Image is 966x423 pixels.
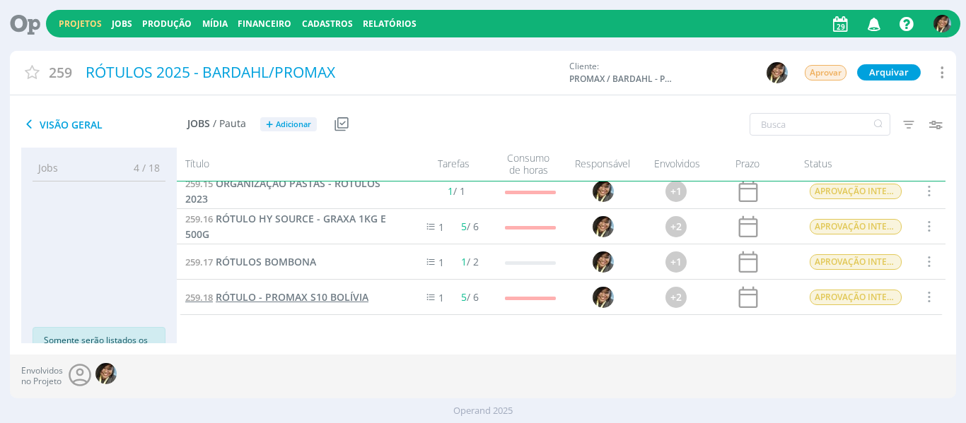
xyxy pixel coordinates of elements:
[185,177,213,190] span: 259.15
[448,184,465,198] span: / 1
[665,181,686,202] div: +1
[276,120,311,129] span: Adicionar
[592,251,613,273] img: S
[202,18,228,30] a: Mídia
[933,11,952,36] button: S
[185,177,380,205] span: ORGANIZAÇÃO PASTAS - RÓTULOS 2023
[493,152,564,177] div: Consumo de horas
[750,113,890,136] input: Busca
[592,216,613,237] img: S
[59,18,102,30] a: Projetos
[665,251,686,273] div: +1
[216,290,368,304] span: RÓTULO - PROMAX S10 BOLÍVIA
[438,220,444,234] span: 1
[198,18,232,30] button: Mídia
[49,62,72,83] span: 259
[142,18,192,30] a: Produção
[21,116,187,133] span: Visão Geral
[461,255,467,268] span: 1
[569,60,792,85] div: Cliente:
[592,287,613,308] img: S
[187,118,210,130] span: Jobs
[665,216,686,237] div: +2
[266,117,273,132] span: +
[302,18,353,30] span: Cadastros
[805,65,846,81] span: Aprovar
[177,152,402,177] div: Título
[857,64,921,81] button: Arquivar
[185,212,386,241] span: RÓTULO HY SOURCE - GRAXA 1KG E 500G
[54,18,106,30] button: Projetos
[804,64,847,81] button: Aprovar
[564,152,641,177] div: Responsável
[461,220,467,233] span: 5
[438,291,444,304] span: 1
[238,18,291,30] a: Financeiro
[185,291,213,304] span: 259.18
[44,334,154,372] p: Somente serão listados os documentos que você possui permissão
[359,18,421,30] button: Relatórios
[363,18,417,30] a: Relatórios
[185,211,393,242] a: 259.16RÓTULO HY SOURCE - GRAXA 1KG E 500G
[809,254,901,270] span: APROVAÇÃO INTERNA
[213,118,246,130] span: / Pauta
[185,290,368,305] a: 259.18RÓTULO - PROMAX S10 BOLÍVIA
[592,181,613,202] img: S
[767,62,788,83] img: S
[438,256,444,269] span: 1
[641,152,712,177] div: Envolvidos
[123,160,160,175] span: 4 / 18
[766,61,788,84] button: S
[461,255,479,268] span: / 2
[185,213,213,225] span: 259.16
[461,220,479,233] span: / 6
[185,254,316,270] a: 259.17RÓTULOS BOMBONA
[933,15,951,32] img: S
[461,290,467,304] span: 5
[216,255,316,268] span: RÓTULOS BOMBONA
[809,290,901,305] span: APROVAÇÃO INTERNA
[81,56,561,89] div: RÓTULOS 2025 - BARDAHL/PROMAX
[112,18,132,30] a: Jobs
[809,219,901,234] span: APROVAÇÃO INTERNA
[233,18,296,30] button: Financeiro
[260,117,317,132] button: +Adicionar
[95,363,117,384] img: S
[21,366,63,386] span: Envolvidos no Projeto
[569,73,675,85] span: PROMAX / BARDAHL - PROMAX PRODUTOS MÁXIMOS S/A INDÚSTRIA E COMÉRCIO
[809,184,901,199] span: APROVAÇÃO INTERNA
[665,287,686,308] div: +2
[138,18,196,30] button: Produção
[185,176,393,206] a: 259.15ORGANIZAÇÃO PASTAS - RÓTULOS 2023
[448,184,453,198] span: 1
[712,152,783,177] div: Prazo
[461,290,479,304] span: / 6
[107,18,136,30] button: Jobs
[185,256,213,268] span: 259.17
[783,152,910,177] div: Status
[38,160,58,175] span: Jobs
[298,18,357,30] button: Cadastros
[401,152,493,177] div: Tarefas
